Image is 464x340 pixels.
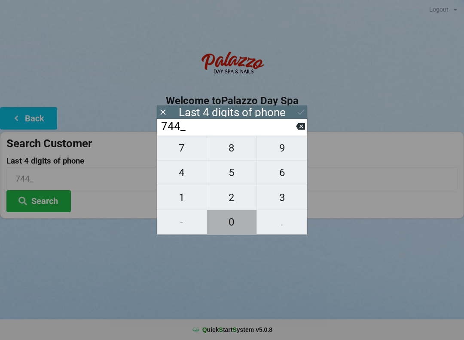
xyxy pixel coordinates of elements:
button: 1 [157,185,207,210]
span: 7 [157,139,207,157]
span: 5 [207,164,257,182]
button: 6 [257,161,307,185]
button: 9 [257,136,307,161]
span: 8 [207,139,257,157]
div: Last 4 digits of phone [179,108,286,117]
span: 2 [207,189,257,207]
button: 5 [207,161,257,185]
button: 0 [207,210,257,235]
button: 4 [157,161,207,185]
span: 1 [157,189,207,207]
button: 7 [157,136,207,161]
button: 8 [207,136,257,161]
span: 3 [257,189,307,207]
button: 3 [257,185,307,210]
span: 9 [257,139,307,157]
span: 0 [207,213,257,231]
span: 4 [157,164,207,182]
span: 6 [257,164,307,182]
button: 2 [207,185,257,210]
